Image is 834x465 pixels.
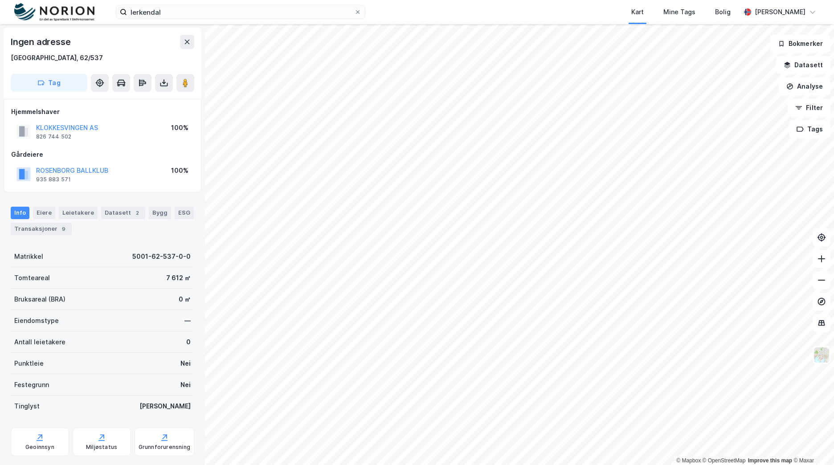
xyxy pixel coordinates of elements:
div: Antall leietakere [14,337,65,347]
div: Ingen adresse [11,35,72,49]
div: ESG [175,207,194,219]
div: Gårdeiere [11,149,194,160]
div: Festegrunn [14,379,49,390]
div: Bruksareal (BRA) [14,294,65,305]
div: Info [11,207,29,219]
div: 0 ㎡ [179,294,191,305]
a: Mapbox [676,457,701,464]
div: Geoinnsyn [25,444,54,451]
button: Bokmerker [770,35,830,53]
div: Nei [180,358,191,369]
div: [PERSON_NAME] [139,401,191,412]
div: Tomteareal [14,273,50,283]
input: Søk på adresse, matrikkel, gårdeiere, leietakere eller personer [127,5,354,19]
div: 9 [59,224,68,233]
button: Tags [789,120,830,138]
a: Improve this map [748,457,792,464]
div: Bolig [715,7,731,17]
iframe: Chat Widget [789,422,834,465]
button: Filter [788,99,830,117]
div: [PERSON_NAME] [755,7,805,17]
a: OpenStreetMap [703,457,746,464]
div: Kart [631,7,644,17]
div: Eiere [33,207,55,219]
div: Punktleie [14,358,44,369]
div: Leietakere [59,207,98,219]
div: Mine Tags [663,7,695,17]
div: 826 744 502 [36,133,71,140]
div: Bygg [149,207,171,219]
div: Grunnforurensning [139,444,190,451]
div: Eiendomstype [14,315,59,326]
div: — [184,315,191,326]
div: Tinglyst [14,401,40,412]
div: [GEOGRAPHIC_DATA], 62/537 [11,53,103,63]
div: Datasett [101,207,145,219]
div: Kontrollprogram for chat [789,422,834,465]
div: 0 [186,337,191,347]
div: Transaksjoner [11,223,72,235]
div: 2 [133,208,142,217]
img: norion-logo.80e7a08dc31c2e691866.png [14,3,94,21]
div: Nei [180,379,191,390]
div: Matrikkel [14,251,43,262]
button: Analyse [779,77,830,95]
button: Datasett [776,56,830,74]
div: 100% [171,165,188,176]
div: Miljøstatus [86,444,117,451]
button: Tag [11,74,87,92]
div: 100% [171,122,188,133]
div: 935 883 571 [36,176,71,183]
div: 5001-62-537-0-0 [132,251,191,262]
img: Z [813,347,830,363]
div: Hjemmelshaver [11,106,194,117]
div: 7 612 ㎡ [166,273,191,283]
